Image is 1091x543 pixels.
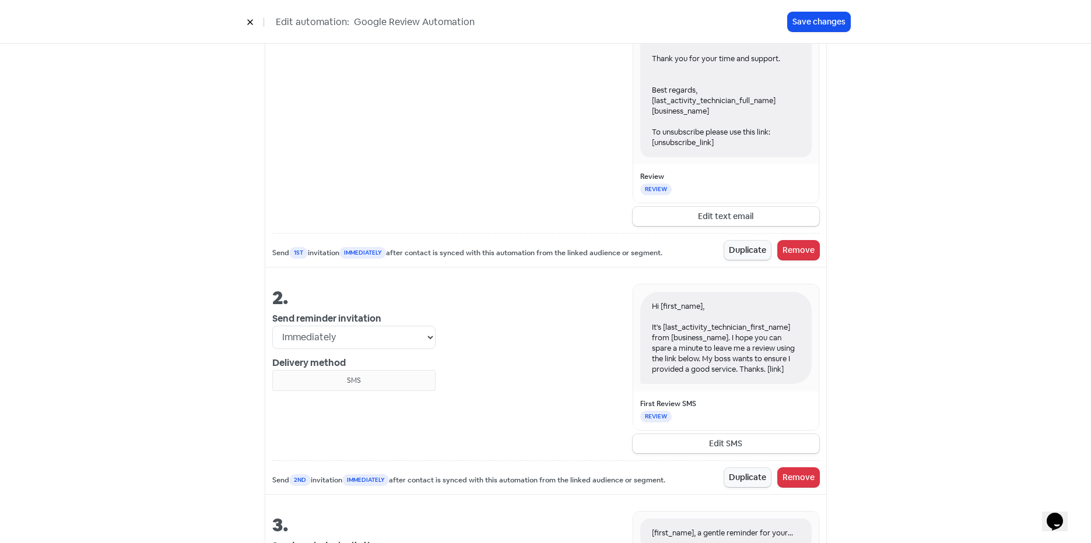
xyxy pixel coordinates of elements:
[278,375,430,386] div: SMS
[339,247,386,259] span: immediately
[272,248,662,259] small: Send invitation after contact is synced with this automation from the linked audience or segment.
[724,468,771,487] button: Duplicate
[778,241,819,260] button: Remove
[640,292,812,384] div: Hi [first_name], It's [last_activity_technician_first_name] from [business_name]. I hope you can ...
[342,474,389,486] span: immediately
[640,399,812,409] div: First Review SMS
[788,12,850,31] button: Save changes
[272,511,436,539] div: 3.
[289,247,308,259] span: 1st
[272,357,346,369] b: Delivery method
[652,528,800,538] div: [first_name], a gentle reminder for your feedback.
[724,241,771,260] button: Duplicate
[272,284,436,312] div: 2.
[289,474,311,486] span: 2nd
[640,171,812,182] div: Review
[778,468,819,487] button: Remove
[272,475,665,486] small: Send invitation after contact is synced with this automation from the linked audience or segment.
[633,207,819,226] button: Edit text email
[1042,496,1079,531] iframe: chat widget
[640,411,672,422] div: REVIEW
[272,312,381,325] b: Send reminder invitation
[633,434,819,453] button: Edit SMS
[640,184,672,195] div: REVIEW
[276,15,349,29] span: Edit automation:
